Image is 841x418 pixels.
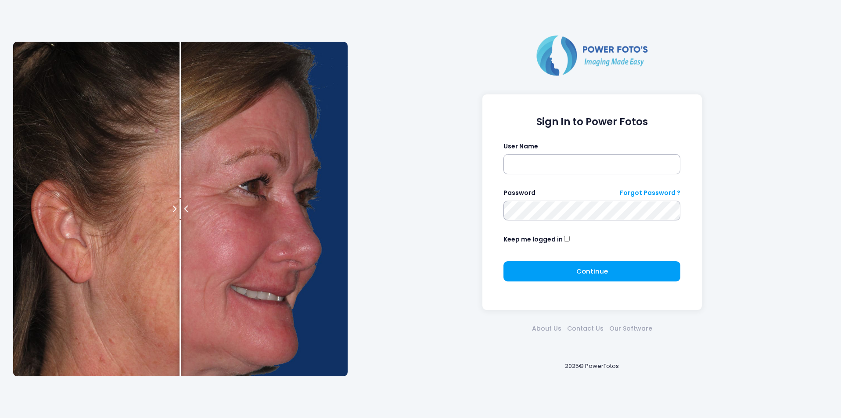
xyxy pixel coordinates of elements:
[529,324,564,333] a: About Us
[564,324,606,333] a: Contact Us
[576,267,608,276] span: Continue
[503,261,680,281] button: Continue
[606,324,655,333] a: Our Software
[503,116,680,128] h1: Sign In to Power Fotos
[356,348,828,385] div: 2025© PowerFotos
[533,33,651,77] img: Logo
[503,188,536,198] label: Password
[503,235,563,244] label: Keep me logged in
[503,142,538,151] label: User Name
[620,188,680,198] a: Forgot Password ?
